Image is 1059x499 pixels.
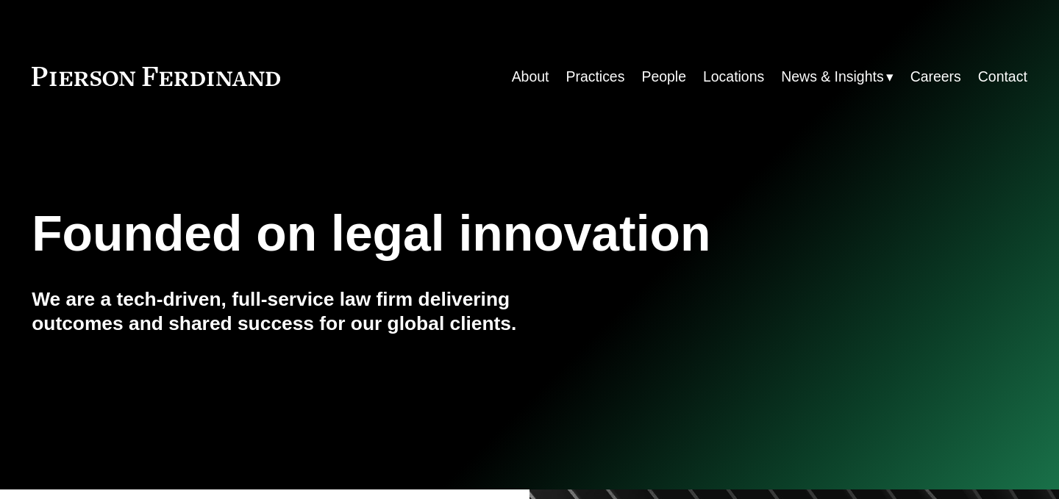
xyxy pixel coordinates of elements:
h4: We are a tech-driven, full-service law firm delivering outcomes and shared success for our global... [32,287,529,337]
a: Practices [566,62,624,91]
h1: Founded on legal innovation [32,205,861,262]
a: Careers [910,62,961,91]
a: Locations [703,62,764,91]
a: About [512,62,549,91]
a: People [641,62,686,91]
a: Contact [978,62,1027,91]
a: folder dropdown [781,62,893,91]
span: News & Insights [781,64,883,90]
